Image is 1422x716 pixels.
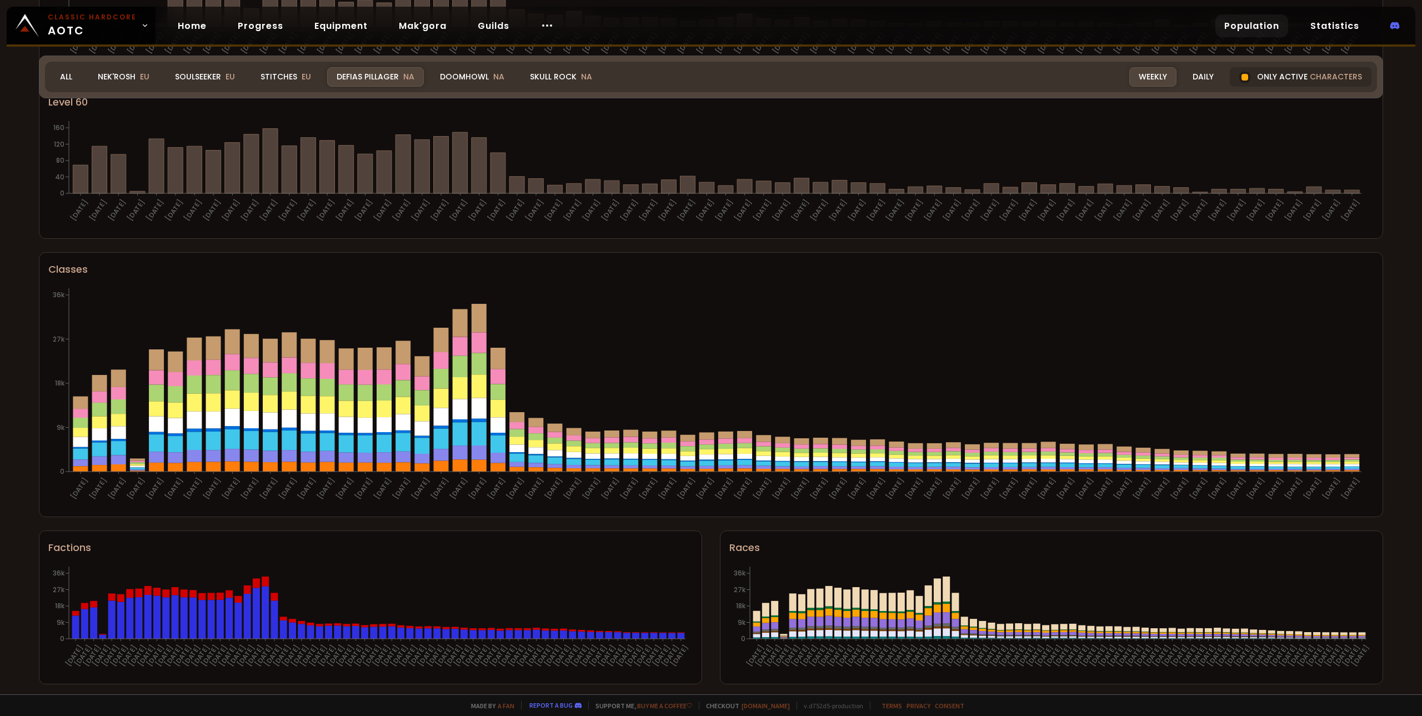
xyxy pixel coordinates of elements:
[125,476,147,501] text: [DATE]
[736,601,746,610] tspan: 18k
[425,643,447,668] text: [DATE]
[182,476,204,501] text: [DATE]
[941,476,963,501] text: [DATE]
[251,67,321,87] div: Stitches
[182,198,204,223] text: [DATE]
[258,198,279,223] text: [DATE]
[1183,67,1223,87] div: Daily
[808,476,830,501] text: [DATE]
[88,67,159,87] div: Nek'Rosh
[734,585,746,594] tspan: 27k
[262,643,284,668] text: [DATE]
[144,476,166,501] text: [DATE]
[529,701,573,709] a: Report a bug
[562,198,583,223] text: [DATE]
[524,643,545,668] text: [DATE]
[1131,198,1153,223] text: [DATE]
[166,67,244,87] div: Soulseeker
[1188,198,1209,223] text: [DATE]
[543,198,564,223] text: [DATE]
[220,198,242,223] text: [DATE]
[51,67,82,87] div: All
[733,476,754,501] text: [DATE]
[277,476,299,501] text: [DATE]
[599,198,621,223] text: [DATE]
[108,643,130,668] text: [DATE]
[675,198,697,223] text: [DATE]
[229,14,292,37] a: Progress
[1207,476,1229,501] text: [DATE]
[1321,198,1343,223] text: [DATE]
[334,198,355,223] text: [DATE]
[1245,476,1266,501] text: [DATE]
[847,198,868,223] text: [DATE]
[127,643,148,668] text: [DATE]
[452,643,473,668] text: [DATE]
[253,643,274,668] text: [DATE]
[280,643,302,668] text: [DATE]
[1150,476,1171,501] text: [DATE]
[106,476,128,501] text: [DATE]
[997,643,1019,668] text: [DATE]
[315,198,337,223] text: [DATE]
[470,643,492,668] text: [DATE]
[306,14,377,37] a: Equipment
[770,476,792,501] text: [DATE]
[752,198,773,223] text: [DATE]
[429,198,450,223] text: [DATE]
[871,643,893,668] text: [DATE]
[91,643,112,668] text: [DATE]
[1093,476,1115,501] text: [DATE]
[970,643,992,668] text: [DATE]
[298,643,320,668] text: [DATE]
[343,643,365,668] text: [DATE]
[388,643,410,668] text: [DATE]
[1226,198,1248,223] text: [DATE]
[551,643,573,668] text: [DATE]
[1188,476,1209,501] text: [DATE]
[1264,476,1285,501] text: [DATE]
[835,643,857,668] text: [DATE]
[1043,643,1064,668] text: [DATE]
[789,476,811,501] text: [DATE]
[922,476,944,501] text: [DATE]
[1017,476,1039,501] text: [DATE]
[485,198,507,223] text: [DATE]
[605,643,627,668] text: [DATE]
[762,643,784,668] text: [DATE]
[1055,198,1076,223] text: [DATE]
[1226,476,1248,501] text: [DATE]
[1150,198,1171,223] text: [DATE]
[334,476,355,501] text: [DATE]
[7,7,156,44] a: Classic HardcoreAOTC
[372,476,393,501] text: [DATE]
[581,71,592,82] span: NA
[1052,643,1073,668] text: [DATE]
[1301,198,1323,223] text: [DATE]
[1074,476,1095,501] text: [DATE]
[125,198,147,223] text: [DATE]
[48,540,693,555] div: Factions
[599,476,621,501] text: [DATE]
[55,172,64,182] tspan: 40
[239,198,261,223] text: [DATE]
[694,198,716,223] text: [DATE]
[638,476,659,501] text: [DATE]
[334,643,356,668] text: [DATE]
[713,198,735,223] text: [DATE]
[1207,198,1229,223] text: [DATE]
[163,198,185,223] text: [DATE]
[1310,71,1362,83] span: characters
[998,198,1020,223] text: [DATE]
[1301,14,1368,37] a: Statistics
[642,643,663,668] text: [DATE]
[907,643,929,668] text: [DATE]
[960,476,982,501] text: [DATE]
[208,643,229,668] text: [DATE]
[1060,643,1082,668] text: [DATE]
[1321,476,1343,501] text: [DATE]
[979,198,1001,223] text: [DATE]
[60,634,64,643] tspan: 0
[770,198,792,223] text: [DATE]
[48,94,1374,109] div: Level 60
